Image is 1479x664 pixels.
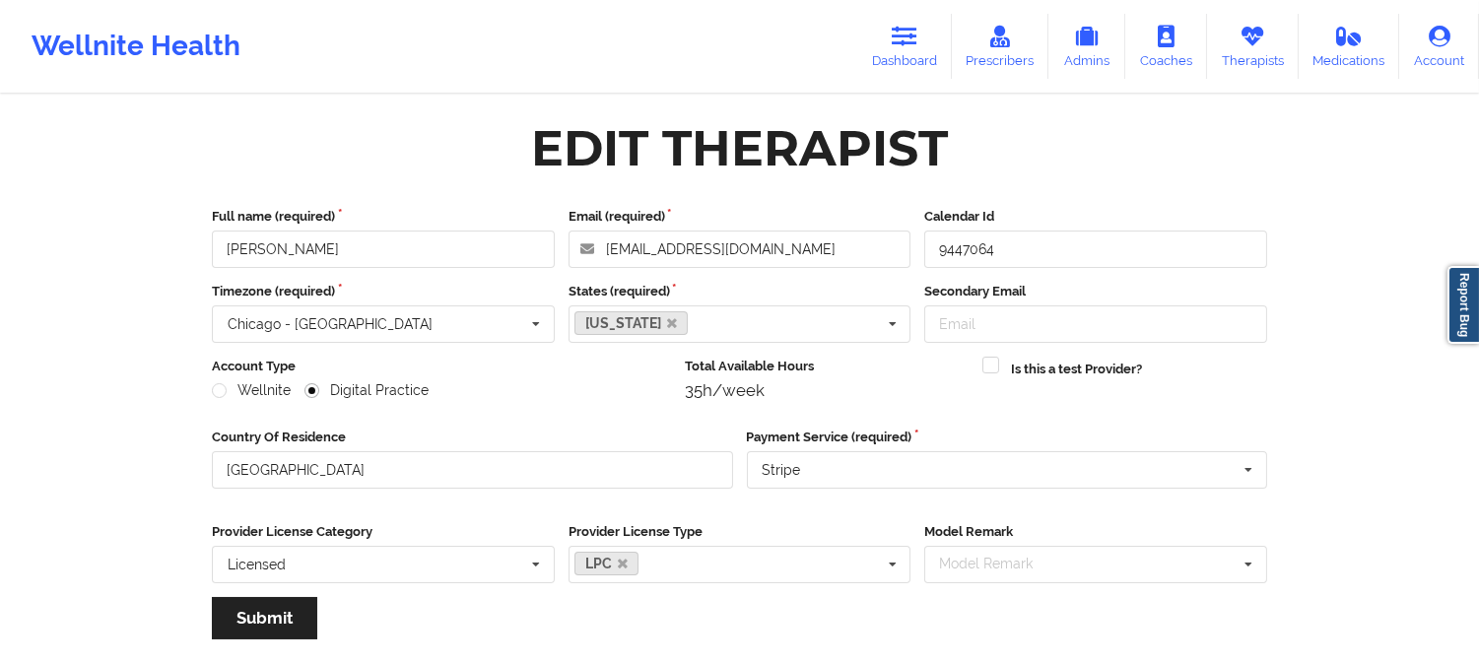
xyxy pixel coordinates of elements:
label: Is this a test Provider? [1011,360,1142,379]
a: Therapists [1207,14,1299,79]
a: Coaches [1125,14,1207,79]
label: Account Type [212,357,671,376]
input: Full name [212,231,555,268]
label: Wellnite [212,382,291,399]
button: Submit [212,597,317,639]
div: Edit Therapist [531,117,948,179]
a: Admins [1048,14,1125,79]
label: Secondary Email [924,282,1267,301]
input: Calendar Id [924,231,1267,268]
a: Prescribers [952,14,1049,79]
div: Licensed [228,558,286,571]
label: Calendar Id [924,207,1267,227]
a: [US_STATE] [574,311,689,335]
div: Chicago - [GEOGRAPHIC_DATA] [228,317,433,331]
label: Model Remark [924,522,1267,542]
label: Timezone (required) [212,282,555,301]
input: Email [924,305,1267,343]
a: Account [1399,14,1479,79]
label: Email (required) [569,207,911,227]
label: Total Available Hours [685,357,970,376]
a: Report Bug [1447,266,1479,344]
div: Model Remark [934,553,1061,575]
label: Digital Practice [304,382,429,399]
a: Dashboard [857,14,952,79]
div: 35h/week [685,380,970,400]
label: States (required) [569,282,911,301]
label: Full name (required) [212,207,555,227]
label: Provider License Type [569,522,911,542]
label: Payment Service (required) [747,428,1268,447]
div: Stripe [763,463,801,477]
a: LPC [574,552,639,575]
a: Medications [1299,14,1400,79]
label: Provider License Category [212,522,555,542]
input: Email address [569,231,911,268]
label: Country Of Residence [212,428,733,447]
